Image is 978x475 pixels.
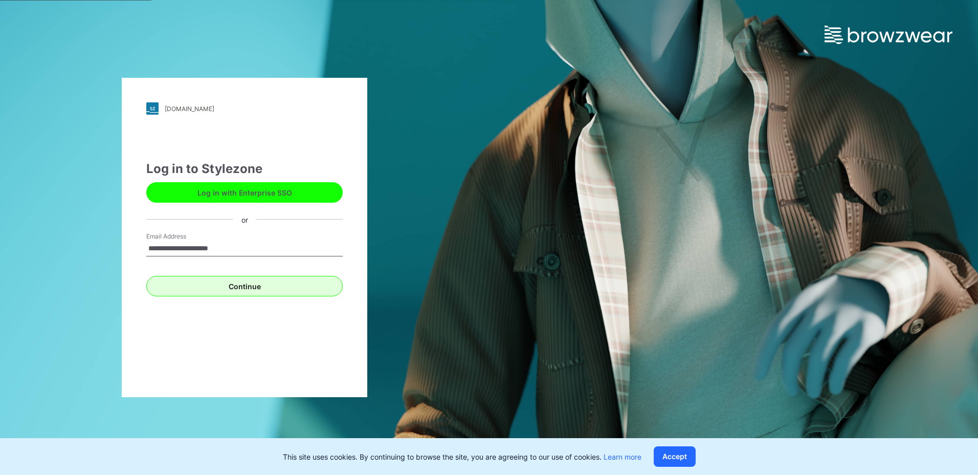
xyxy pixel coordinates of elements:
[146,102,343,115] a: [DOMAIN_NAME]
[146,160,343,178] div: Log in to Stylezone
[146,276,343,296] button: Continue
[165,105,214,113] div: [DOMAIN_NAME]
[146,102,159,115] img: stylezone-logo.562084cfcfab977791bfbf7441f1a819.svg
[146,182,343,203] button: Log in with Enterprise SSO
[146,232,218,241] label: Email Address
[233,214,256,225] div: or
[283,451,641,462] p: This site uses cookies. By continuing to browse the site, you are agreeing to our use of cookies.
[825,26,952,44] img: browzwear-logo.e42bd6dac1945053ebaf764b6aa21510.svg
[654,446,696,467] button: Accept
[604,452,641,461] a: Learn more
